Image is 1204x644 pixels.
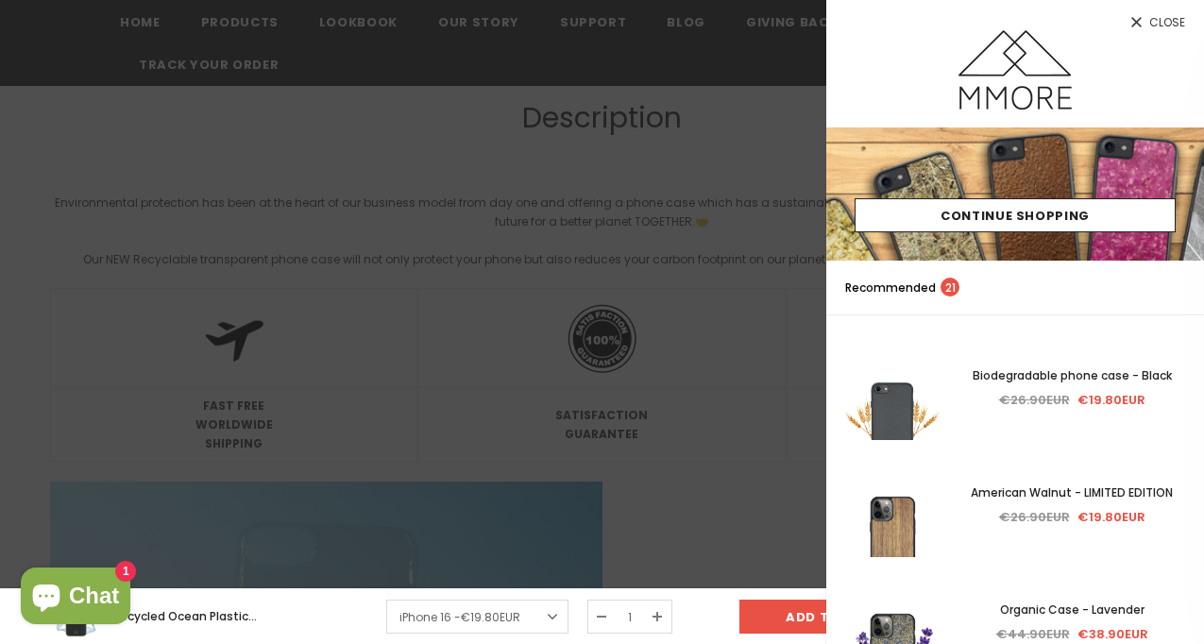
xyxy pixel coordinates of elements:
inbox-online-store-chat: Shopify online store chat [15,568,136,629]
span: €26.90EUR [999,391,1070,409]
a: Biodegradable phone case - Black [958,365,1185,386]
span: Close [1149,17,1185,28]
span: €38.90EUR [1077,625,1148,643]
span: American Walnut - LIMITED EDITION [971,484,1173,500]
span: €26.90EUR [999,508,1070,526]
input: Add to cart [739,600,928,634]
span: €19.80EUR [1077,391,1145,409]
a: American Walnut - LIMITED EDITION [958,483,1185,503]
span: Biodegradable phone case - Black [973,367,1172,383]
a: Continue Shopping [855,198,1176,232]
span: €19.80EUR [461,609,520,625]
span: €19.80EUR [1077,508,1145,526]
a: Organic Case - Lavender [958,600,1185,620]
span: Organic Case - Lavender [1000,602,1145,618]
span: 21 [941,278,959,297]
span: €44.90EUR [996,625,1070,643]
a: search [1166,279,1185,297]
p: Recommended [845,278,959,297]
a: iPhone 16 -€19.80EUR [386,600,568,634]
